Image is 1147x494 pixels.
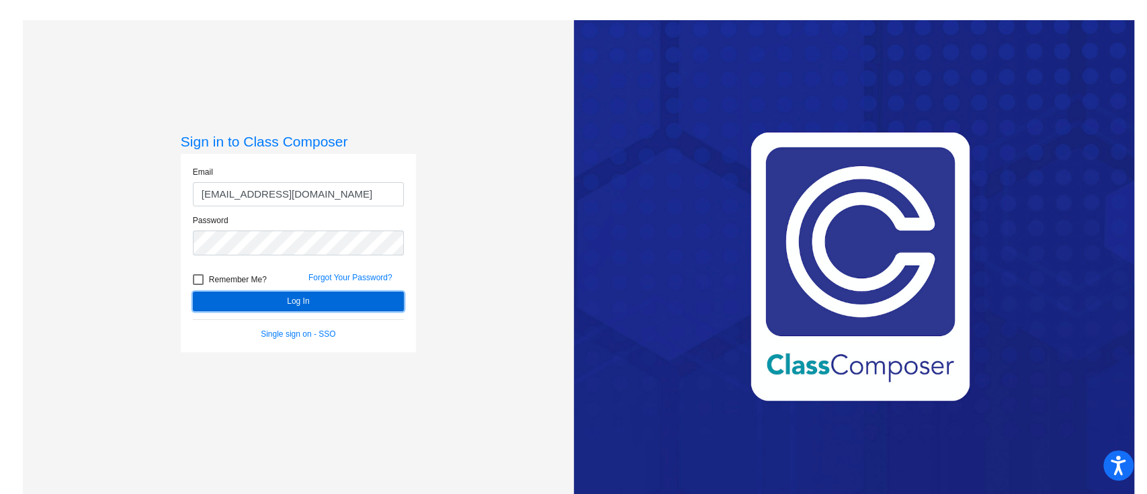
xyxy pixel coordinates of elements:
[209,272,267,288] span: Remember Me?
[193,166,213,178] label: Email
[193,292,404,311] button: Log In
[193,214,228,227] label: Password
[181,133,416,150] h3: Sign in to Class Composer
[261,329,335,339] a: Single sign on - SSO
[308,273,392,282] a: Forgot Your Password?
